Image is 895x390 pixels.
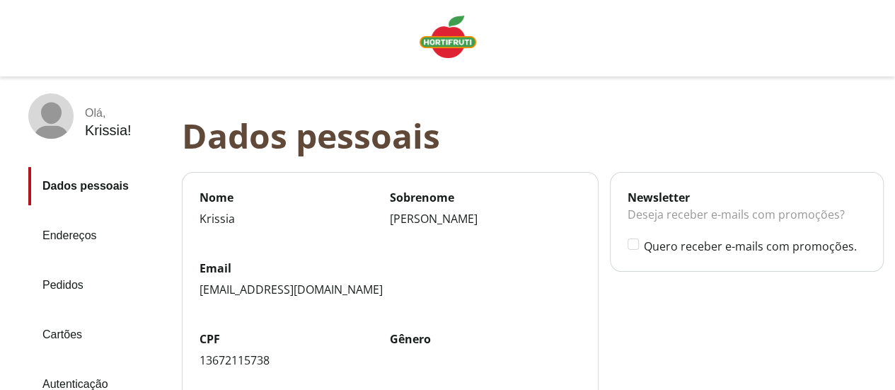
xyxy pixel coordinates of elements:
label: CPF [200,331,390,347]
img: Logo [420,16,476,58]
div: Deseja receber e-mails com promoções? [628,205,866,238]
div: Olá , [85,107,132,120]
a: Pedidos [28,266,171,304]
label: Sobrenome [390,190,580,205]
div: Krissia ! [85,122,132,139]
label: Email [200,260,581,276]
label: Gênero [390,331,580,347]
div: [EMAIL_ADDRESS][DOMAIN_NAME] [200,282,581,297]
a: Cartões [28,316,171,354]
div: [PERSON_NAME] [390,211,580,226]
a: Logo [414,10,482,67]
label: Quero receber e-mails com promoções. [644,239,866,254]
a: Endereços [28,217,171,255]
div: Krissia [200,211,390,226]
div: Dados pessoais [182,116,895,155]
a: Dados pessoais [28,167,171,205]
div: 13672115738 [200,352,390,368]
label: Nome [200,190,390,205]
div: Newsletter [628,190,866,205]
